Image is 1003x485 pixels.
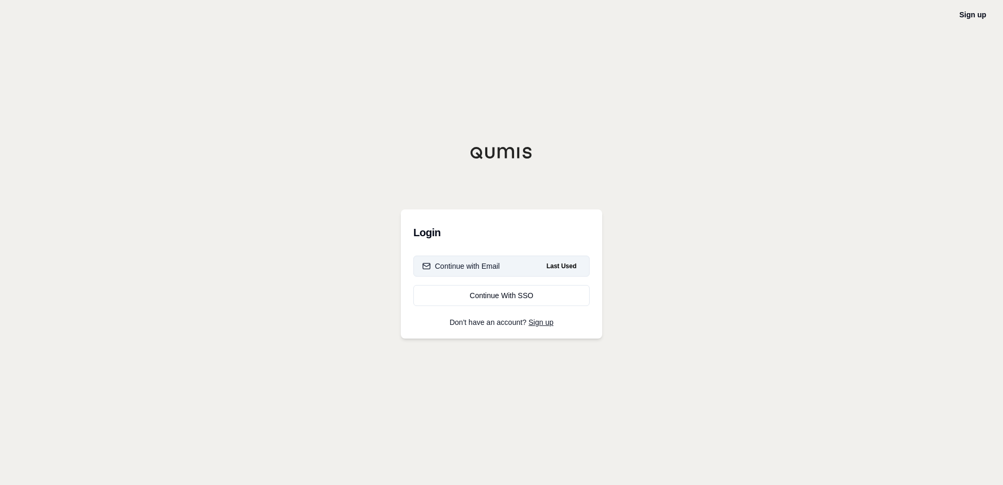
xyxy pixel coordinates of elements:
[529,318,553,326] a: Sign up
[422,290,581,301] div: Continue With SSO
[959,10,986,19] a: Sign up
[542,260,581,272] span: Last Used
[413,256,590,277] button: Continue with EmailLast Used
[413,222,590,243] h3: Login
[413,319,590,326] p: Don't have an account?
[422,261,500,271] div: Continue with Email
[413,285,590,306] a: Continue With SSO
[470,146,533,159] img: Qumis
